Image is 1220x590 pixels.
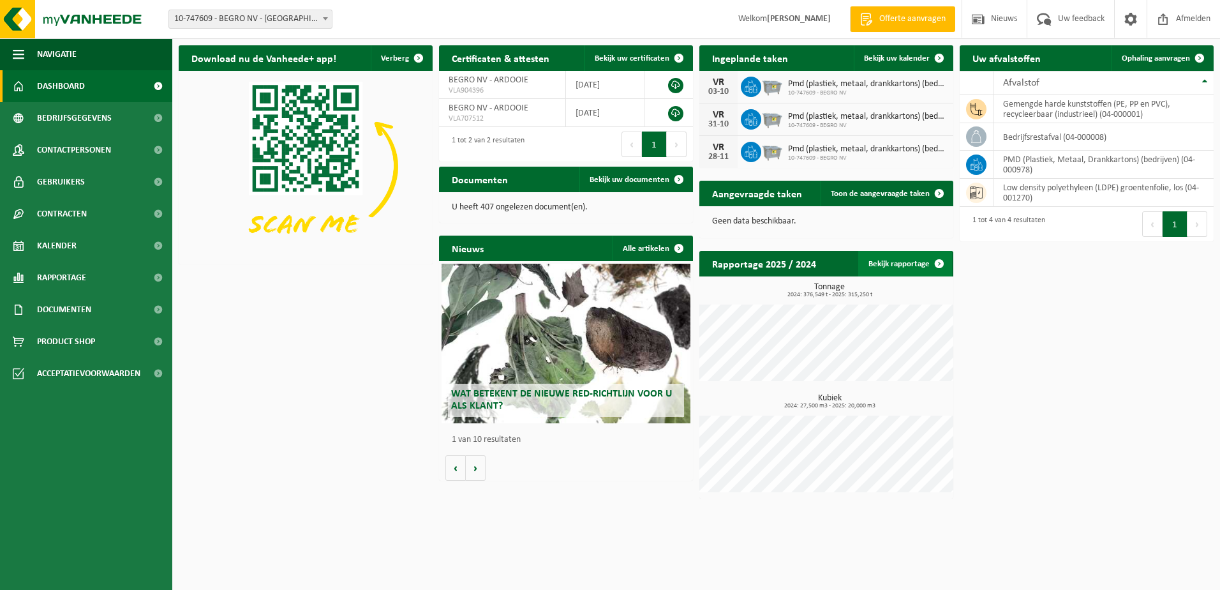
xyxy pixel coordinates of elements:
[706,292,953,298] span: 2024: 376,549 t - 2025: 315,250 t
[466,455,486,481] button: Volgende
[621,132,642,157] button: Previous
[993,123,1214,151] td: bedrijfsrestafval (04-000008)
[451,389,672,411] span: Wat betekent de nieuwe RED-richtlijn voor u als klant?
[37,166,85,198] span: Gebruikers
[449,103,528,113] span: BEGRO NV - ARDOOIE
[37,230,77,262] span: Kalender
[439,45,562,70] h2: Certificaten & attesten
[442,264,690,423] a: Wat betekent de nieuwe RED-richtlijn voor u als klant?
[37,102,112,134] span: Bedrijfsgegevens
[371,45,431,71] button: Verberg
[595,54,669,63] span: Bekijk uw certificaten
[850,6,955,32] a: Offerte aanvragen
[1112,45,1212,71] a: Ophaling aanvragen
[445,130,524,158] div: 1 tot 2 van 2 resultaten
[706,77,731,87] div: VR
[699,181,815,206] h2: Aangevraagde taken
[993,179,1214,207] td: low density polyethyleen (LDPE) groentenfolie, los (04-001270)
[761,107,783,129] img: WB-2500-GAL-GY-01
[993,151,1214,179] td: PMD (Plastiek, Metaal, Drankkartons) (bedrijven) (04-000978)
[767,14,831,24] strong: [PERSON_NAME]
[706,394,953,409] h3: Kubiek
[761,140,783,162] img: WB-2500-GAL-GY-01
[831,190,930,198] span: Toon de aangevraagde taken
[788,79,947,89] span: Pmd (plastiek, metaal, drankkartons) (bedrijven)
[788,122,947,130] span: 10-747609 - BEGRO NV
[706,110,731,120] div: VR
[854,45,952,71] a: Bekijk uw kalender
[169,10,332,28] span: 10-747609 - BEGRO NV - ARDOOIE
[37,70,85,102] span: Dashboard
[566,99,645,127] td: [DATE]
[37,134,111,166] span: Contactpersonen
[37,262,86,294] span: Rapportage
[667,132,687,157] button: Next
[706,283,953,298] h3: Tonnage
[1122,54,1190,63] span: Ophaling aanvragen
[1163,211,1187,237] button: 1
[584,45,692,71] a: Bekijk uw certificaten
[858,251,952,276] a: Bekijk rapportage
[1003,78,1039,88] span: Afvalstof
[179,71,433,262] img: Download de VHEPlus App
[642,132,667,157] button: 1
[864,54,930,63] span: Bekijk uw kalender
[179,45,349,70] h2: Download nu de Vanheede+ app!
[37,38,77,70] span: Navigatie
[590,176,669,184] span: Bekijk uw documenten
[706,120,731,129] div: 31-10
[449,86,556,96] span: VLA904396
[1187,211,1207,237] button: Next
[960,45,1053,70] h2: Uw afvalstoffen
[706,142,731,153] div: VR
[37,358,140,390] span: Acceptatievoorwaarden
[449,114,556,124] span: VLA707512
[706,153,731,162] div: 28-11
[788,89,947,97] span: 10-747609 - BEGRO NV
[821,181,952,206] a: Toon de aangevraagde taken
[37,294,91,326] span: Documenten
[966,210,1045,238] div: 1 tot 4 van 4 resultaten
[566,71,645,99] td: [DATE]
[37,198,87,230] span: Contracten
[788,112,947,122] span: Pmd (plastiek, metaal, drankkartons) (bedrijven)
[381,54,409,63] span: Verberg
[699,45,801,70] h2: Ingeplande taken
[993,95,1214,123] td: gemengde harde kunststoffen (PE, PP en PVC), recycleerbaar (industrieel) (04-000001)
[699,251,829,276] h2: Rapportage 2025 / 2024
[579,167,692,192] a: Bekijk uw documenten
[449,75,528,85] span: BEGRO NV - ARDOOIE
[168,10,332,29] span: 10-747609 - BEGRO NV - ARDOOIE
[788,144,947,155] span: Pmd (plastiek, metaal, drankkartons) (bedrijven)
[452,203,680,212] p: U heeft 407 ongelezen document(en).
[761,75,783,96] img: WB-2500-GAL-GY-01
[439,236,496,261] h2: Nieuws
[613,236,692,261] a: Alle artikelen
[37,326,95,358] span: Product Shop
[706,403,953,409] span: 2024: 27,500 m3 - 2025: 20,000 m3
[788,155,947,162] span: 10-747609 - BEGRO NV
[712,217,941,226] p: Geen data beschikbaar.
[876,13,949,26] span: Offerte aanvragen
[452,435,687,444] p: 1 van 10 resultaten
[706,87,731,96] div: 03-10
[439,167,521,192] h2: Documenten
[445,455,466,481] button: Vorige
[1142,211,1163,237] button: Previous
